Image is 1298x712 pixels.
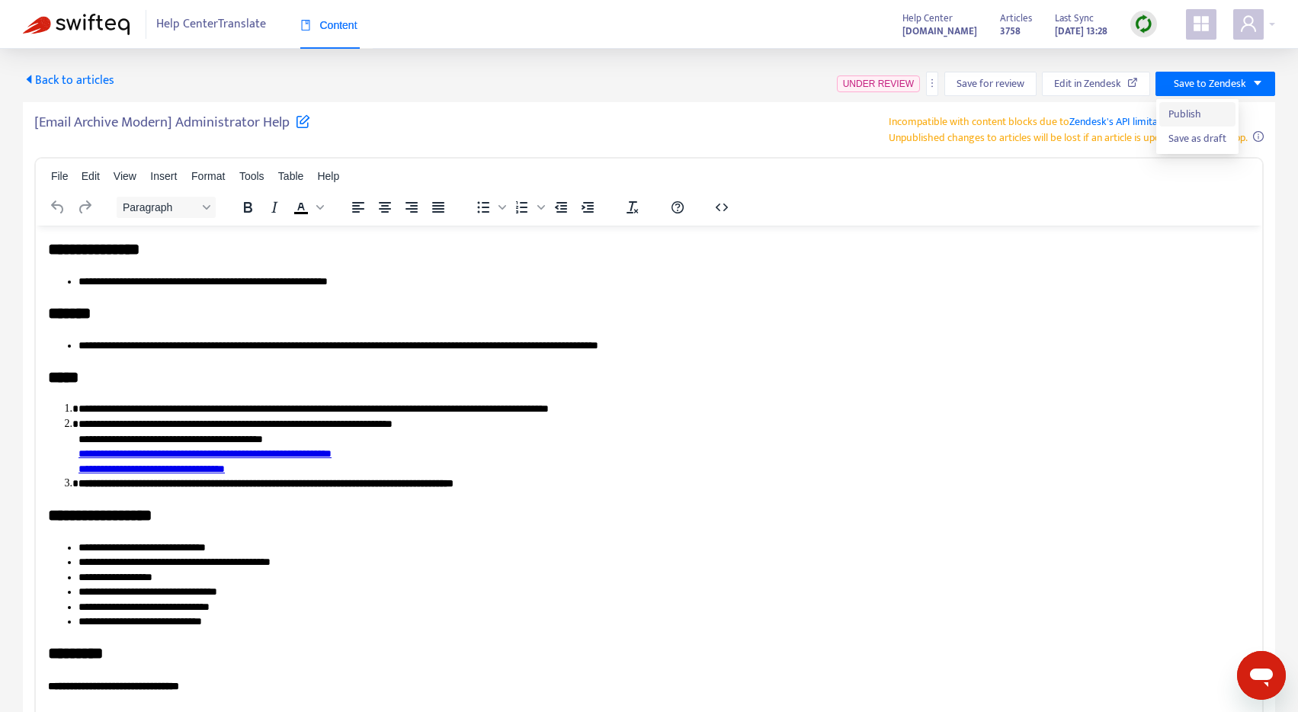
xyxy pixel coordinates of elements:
[1168,130,1226,147] span: Save as draft
[300,19,357,31] span: Content
[1069,113,1175,130] a: Zendesk's API limitation
[1055,23,1107,40] strong: [DATE] 13:28
[548,197,574,218] button: Decrease indent
[117,197,216,218] button: Block Paragraph
[843,79,914,89] span: UNDER REVIEW
[239,170,264,182] span: Tools
[1252,78,1263,88] span: caret-down
[927,78,937,88] span: more
[1168,106,1226,123] span: Publish
[288,197,326,218] div: Text color Black
[425,197,451,218] button: Justify
[620,197,646,218] button: Clear formatting
[156,10,266,39] span: Help Center Translate
[150,170,177,182] span: Insert
[902,22,977,40] a: [DOMAIN_NAME]
[23,70,114,91] span: Back to articles
[72,197,98,218] button: Redo
[114,170,136,182] span: View
[1253,131,1264,142] span: info-circle
[51,170,69,182] span: File
[1239,14,1258,33] span: user
[1192,14,1210,33] span: appstore
[665,197,691,218] button: Help
[1054,75,1121,92] span: Edit in Zendesk
[45,197,71,218] button: Undo
[372,197,398,218] button: Align center
[345,197,371,218] button: Align left
[509,197,547,218] div: Numbered list
[23,14,130,35] img: Swifteq
[317,170,339,182] span: Help
[1000,10,1032,27] span: Articles
[1055,10,1094,27] span: Last Sync
[1134,14,1153,34] img: sync.dc5367851b00ba804db3.png
[926,72,938,96] button: more
[902,10,953,27] span: Help Center
[889,129,1248,146] span: Unpublished changes to articles will be lost if an article is updated using this app.
[470,197,508,218] div: Bullet list
[1042,72,1150,96] button: Edit in Zendesk
[944,72,1037,96] button: Save for review
[300,20,311,30] span: book
[82,170,100,182] span: Edit
[902,23,977,40] strong: [DOMAIN_NAME]
[191,170,225,182] span: Format
[1155,72,1275,96] button: Save to Zendeskcaret-down
[399,197,425,218] button: Align right
[34,114,310,140] h5: [Email Archive Modern] Administrator Help
[1237,651,1286,700] iframe: メッセージングウィンドウを開くボタン
[235,197,261,218] button: Bold
[123,201,197,213] span: Paragraph
[1000,23,1021,40] strong: 3758
[1174,75,1246,92] span: Save to Zendesk
[889,113,1175,130] span: Incompatible with content blocks due to
[575,197,601,218] button: Increase indent
[261,197,287,218] button: Italic
[278,170,303,182] span: Table
[957,75,1024,92] span: Save for review
[23,73,35,85] span: caret-left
